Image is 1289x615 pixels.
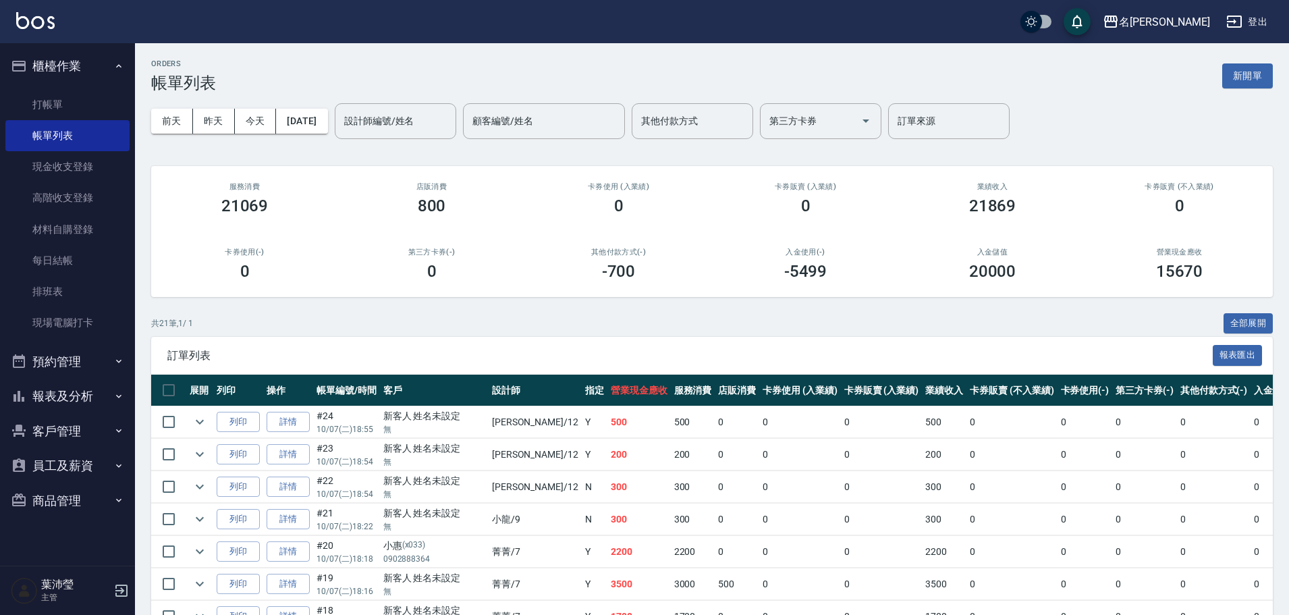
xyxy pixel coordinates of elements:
button: 列印 [217,412,260,433]
h3: -700 [602,262,636,281]
td: 0 [841,406,923,438]
td: 菁菁 /7 [489,536,582,568]
div: 新客人 姓名未設定 [383,474,485,488]
td: #22 [313,471,380,503]
button: expand row [190,541,210,562]
td: 0 [759,439,841,471]
td: 0 [759,504,841,535]
th: 展開 [186,375,213,406]
th: 店販消費 [715,375,759,406]
p: 10/07 (二) 18:16 [317,585,377,597]
button: save [1064,8,1091,35]
td: 0 [966,504,1057,535]
td: 0 [966,439,1057,471]
a: 新開單 [1222,69,1273,82]
td: 500 [607,406,671,438]
td: 0 [759,406,841,438]
td: 0 [759,471,841,503]
button: expand row [190,574,210,594]
h3: 0 [240,262,250,281]
td: 0 [966,406,1057,438]
td: 0 [966,536,1057,568]
button: 客戶管理 [5,414,130,449]
button: 員工及薪資 [5,448,130,483]
td: 0 [966,568,1057,600]
th: 帳單編號/時間 [313,375,380,406]
button: 列印 [217,574,260,595]
h2: 卡券使用 (入業績) [541,182,696,191]
p: 無 [383,488,485,500]
th: 列印 [213,375,263,406]
button: 櫃檯作業 [5,49,130,84]
td: 3500 [922,568,966,600]
td: #23 [313,439,380,471]
p: 10/07 (二) 18:55 [317,423,377,435]
h3: 800 [418,196,446,215]
a: 報表匯出 [1213,348,1263,361]
h2: 入金使用(-) [728,248,883,257]
h3: 0 [1175,196,1184,215]
h3: 21069 [221,196,269,215]
td: 0 [1177,439,1251,471]
h3: 20000 [969,262,1016,281]
button: 登出 [1221,9,1273,34]
td: 0 [1112,568,1177,600]
button: 報表及分析 [5,379,130,414]
button: 全部展開 [1224,313,1273,334]
p: 無 [383,456,485,468]
td: N [582,471,607,503]
td: 300 [671,471,715,503]
td: 小龍 /9 [489,504,582,535]
td: 0 [1112,439,1177,471]
td: Y [582,568,607,600]
h2: 店販消費 [354,182,509,191]
td: 500 [715,568,759,600]
button: expand row [190,412,210,432]
h3: 服務消費 [167,182,322,191]
td: 0 [1112,471,1177,503]
a: 現場電腦打卡 [5,307,130,338]
div: 新客人 姓名未設定 [383,571,485,585]
h3: 0 [801,196,811,215]
td: 3000 [671,568,715,600]
td: 0 [1058,536,1113,568]
td: 500 [671,406,715,438]
h3: 帳單列表 [151,74,216,92]
h2: 其他付款方式(-) [541,248,696,257]
td: 0 [1058,406,1113,438]
p: 10/07 (二) 18:22 [317,520,377,533]
td: 0 [1058,504,1113,535]
p: 10/07 (二) 18:18 [317,553,377,565]
td: 0 [841,439,923,471]
p: (x033) [402,539,426,553]
h3: 0 [614,196,624,215]
th: 指定 [582,375,607,406]
a: 詳情 [267,412,310,433]
td: 300 [922,471,966,503]
div: 新客人 姓名未設定 [383,409,485,423]
a: 詳情 [267,541,310,562]
td: 500 [922,406,966,438]
a: 每日結帳 [5,245,130,276]
p: 共 21 筆, 1 / 1 [151,317,193,329]
button: 商品管理 [5,483,130,518]
td: #19 [313,568,380,600]
td: [PERSON_NAME] /12 [489,471,582,503]
th: 第三方卡券(-) [1112,375,1177,406]
td: 200 [607,439,671,471]
td: 300 [607,471,671,503]
button: 列印 [217,444,260,465]
td: Y [582,439,607,471]
span: 訂單列表 [167,349,1213,363]
p: 無 [383,585,485,597]
td: 0 [759,568,841,600]
button: 新開單 [1222,63,1273,88]
a: 詳情 [267,509,310,530]
div: 新客人 姓名未設定 [383,442,485,456]
a: 詳情 [267,444,310,465]
a: 打帳單 [5,89,130,120]
td: 0 [715,504,759,535]
a: 詳情 [267,574,310,595]
div: 名[PERSON_NAME] [1119,14,1210,30]
td: 0 [759,536,841,568]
